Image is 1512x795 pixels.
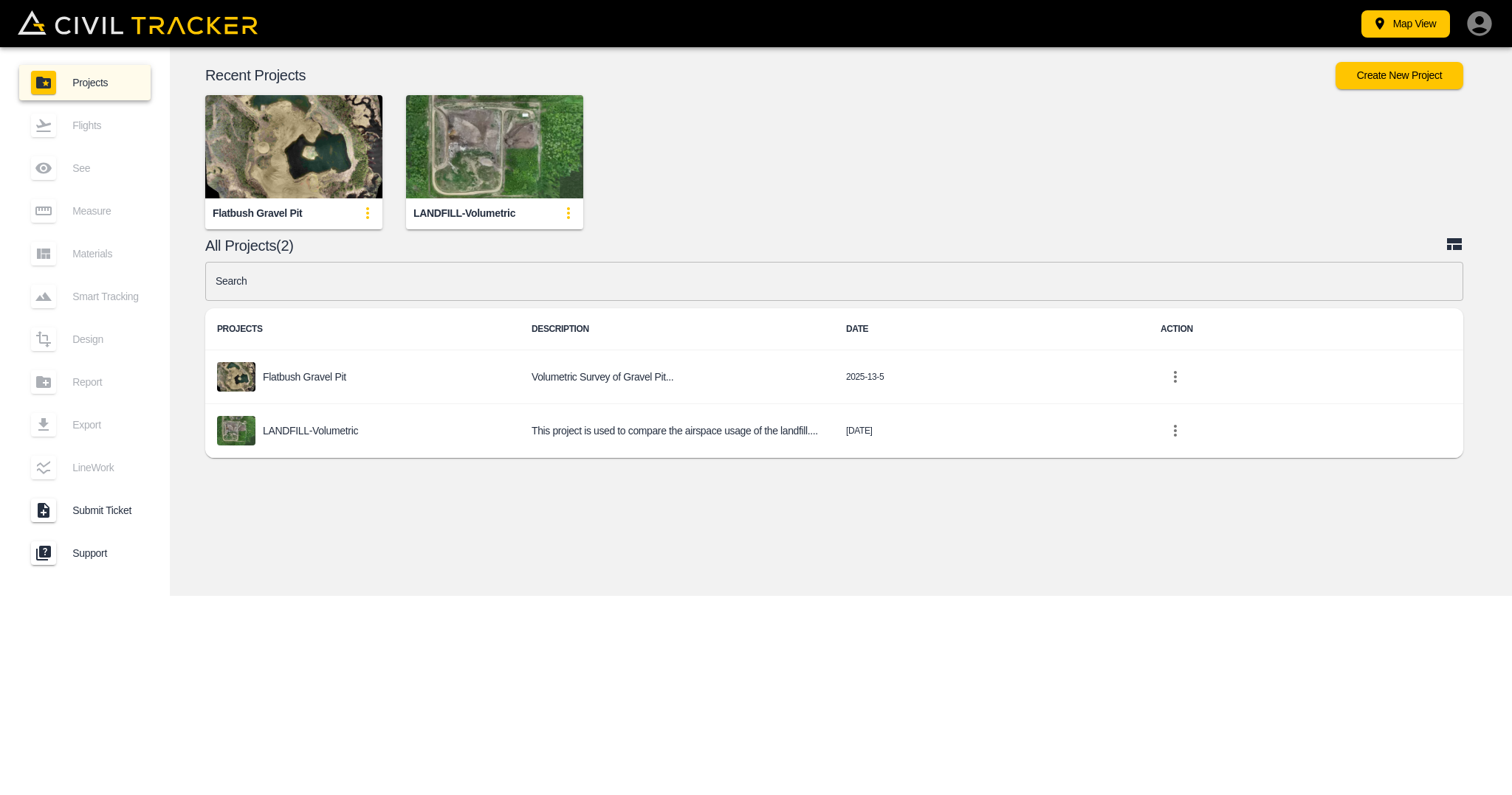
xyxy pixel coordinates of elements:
[205,69,1336,81] p: Recent Projects
[834,308,1149,350] th: DATE
[520,308,834,350] th: DESCRIPTION
[217,362,255,392] img: project-image
[1149,308,1463,350] th: ACTION
[72,77,139,88] span: Projects
[263,425,358,437] p: LANDFILL-Volumetric
[72,504,139,516] span: Submit Ticket
[413,206,515,221] div: LANDFILL-Volumetric
[554,198,583,228] button: update-card-details
[18,10,258,35] img: Civil Tracker
[834,404,1149,458] td: [DATE]
[19,65,151,100] a: Projects
[353,198,382,228] button: update-card-details
[263,371,346,383] p: Flatbush Gravel Pit
[19,493,151,528] a: Submit Ticket
[205,240,1446,251] p: All Projects(2)
[19,535,151,571] a: Support
[205,95,382,198] img: Flatbush Gravel Pit
[1361,10,1450,38] button: Map View
[205,308,520,350] th: PROJECTS
[213,206,302,221] div: Flatbush Gravel Pit
[217,416,255,445] img: project-image
[1336,62,1463,89] button: Create New Project
[532,422,822,440] h6: This project is used to compare the airspace usage of the landfill.
[72,547,139,559] span: Support
[205,308,1463,458] table: project-list-table
[406,95,583,198] img: LANDFILL-Volumetric
[834,350,1149,404] td: 2025-13-5
[532,368,822,386] h6: Volumetric Survey of Gravel Pit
